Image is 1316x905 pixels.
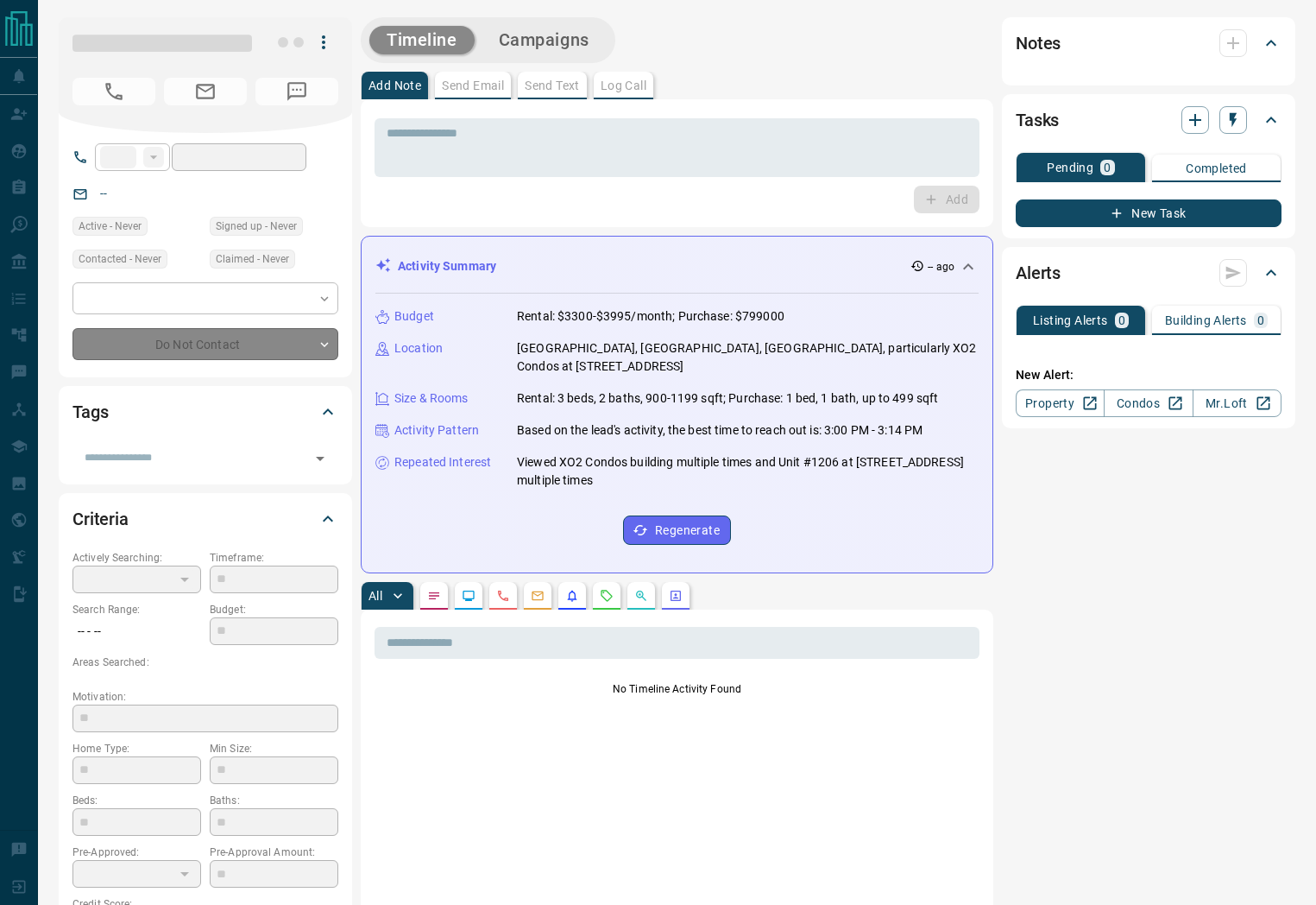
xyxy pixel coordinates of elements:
p: -- ago [928,259,954,275]
p: Home Type: [72,741,201,756]
a: -- [100,187,107,200]
p: Activity Pattern [394,421,479,440]
button: Regenerate [623,516,731,545]
h2: Tags [72,398,108,426]
p: Actively Searching: [72,550,201,566]
p: Activity Summary [398,257,496,275]
p: All [368,590,382,602]
button: Timeline [369,26,475,54]
span: No Number [255,78,338,105]
svg: Opportunities [634,589,648,603]
div: Alerts [1016,252,1281,294]
a: Property [1016,389,1105,417]
span: No Email [164,78,247,105]
div: Do Not Contact [72,328,338,360]
p: Pre-Approval Amount: [210,845,338,860]
div: Notes [1016,22,1281,64]
span: No Number [72,78,155,105]
svg: Notes [427,589,441,603]
div: Tasks [1016,99,1281,141]
svg: Listing Alerts [565,589,579,603]
button: Open [308,446,332,471]
p: 0 [1104,161,1111,174]
p: New Alert: [1016,366,1281,384]
p: Rental: $3300-$3995/month; Purchase: $799000 [517,307,784,326]
p: Budget: [210,602,338,617]
p: Budget [394,307,434,326]
p: Pre-Approved: [72,845,201,860]
button: New Task [1016,199,1281,227]
p: -- - -- [72,617,201,646]
a: Mr.Loft [1193,389,1281,417]
svg: Calls [496,589,510,603]
svg: Requests [600,589,614,603]
p: Baths: [210,793,338,808]
div: Tags [72,391,338,433]
p: Location [394,339,443,358]
a: Condos [1104,389,1193,417]
svg: Emails [531,589,545,603]
h2: Alerts [1016,259,1061,287]
span: Active - Never [79,218,142,235]
p: Search Range: [72,602,201,617]
span: Signed up - Never [216,218,297,235]
p: Add Note [368,79,421,92]
p: 0 [1257,314,1264,326]
p: Beds: [72,793,201,808]
svg: Agent Actions [669,589,683,603]
p: Based on the lead's activity, the best time to reach out is: 3:00 PM - 3:14 PM [517,421,922,440]
span: Contacted - Never [79,250,161,268]
p: Motivation: [72,689,338,705]
p: 0 [1118,314,1125,326]
svg: Lead Browsing Activity [462,589,475,603]
p: Size & Rooms [394,389,469,408]
p: Rental: 3 beds, 2 baths, 900-1199 sqft; Purchase: 1 bed, 1 bath, up to 499 sqft [517,389,938,408]
div: Criteria [72,498,338,540]
p: Timeframe: [210,550,338,566]
p: Viewed XO2 Condos building multiple times and Unit #1206 at [STREET_ADDRESS] multiple times [517,453,979,490]
p: Areas Searched: [72,655,338,670]
p: Completed [1186,162,1247,174]
p: Pending [1047,161,1093,174]
div: Activity Summary-- ago [375,250,979,282]
p: Building Alerts [1165,314,1247,326]
p: Repeated Interest [394,453,491,471]
button: Campaigns [482,26,607,54]
p: Min Size: [210,741,338,756]
h2: Tasks [1016,106,1059,134]
span: Claimed - Never [216,250,289,268]
h2: Criteria [72,505,129,533]
p: Listing Alerts [1033,314,1108,326]
h2: Notes [1016,29,1061,57]
p: [GEOGRAPHIC_DATA], [GEOGRAPHIC_DATA], [GEOGRAPHIC_DATA], particularly XO2 Condos at [STREET_ADDRESS] [517,339,979,376]
p: No Timeline Activity Found [375,681,979,697]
